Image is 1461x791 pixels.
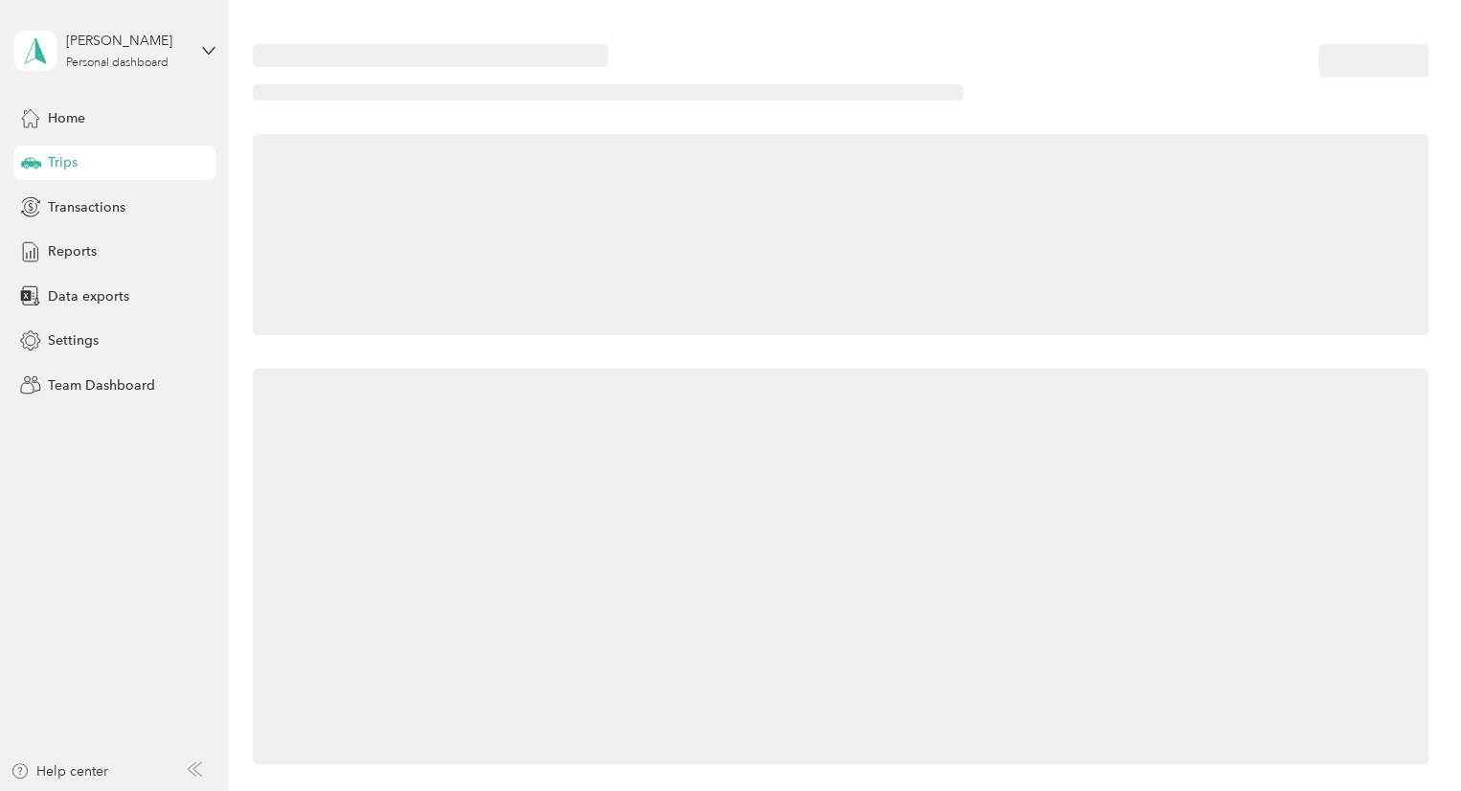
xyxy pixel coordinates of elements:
iframe: Everlance-gr Chat Button Frame [1354,684,1461,791]
div: Personal dashboard [66,57,169,69]
span: Trips [48,152,78,172]
div: [PERSON_NAME] [66,31,186,51]
span: Team Dashboard [48,375,155,395]
span: Transactions [48,197,125,217]
span: Home [48,108,85,128]
button: Help center [11,761,108,781]
span: Settings [48,330,99,350]
span: Reports [48,241,97,261]
span: Data exports [48,286,129,306]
